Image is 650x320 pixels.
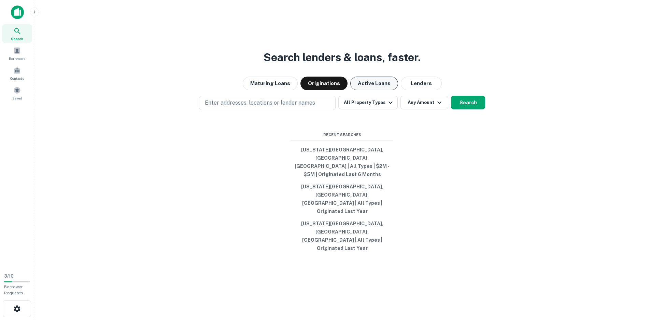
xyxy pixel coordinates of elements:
[205,99,315,107] p: Enter addresses, locations or lender names
[12,95,22,101] span: Saved
[300,77,348,90] button: Originations
[4,274,14,279] span: 3 / 10
[616,265,650,298] iframe: Chat Widget
[11,36,23,41] span: Search
[291,144,393,181] button: [US_STATE][GEOGRAPHIC_DATA], [GEOGRAPHIC_DATA], [GEOGRAPHIC_DATA] | All Types | $2M - $5M | Origi...
[264,49,421,66] h3: Search lenders & loans, faster.
[199,96,336,110] button: Enter addresses, locations or lender names
[11,5,24,19] img: capitalize-icon.png
[9,56,25,61] span: Borrowers
[2,24,32,43] a: Search
[2,64,32,82] a: Contacts
[291,132,393,138] span: Recent Searches
[2,84,32,102] a: Saved
[338,96,398,109] button: All Property Types
[291,181,393,217] button: [US_STATE][GEOGRAPHIC_DATA], [GEOGRAPHIC_DATA], [GEOGRAPHIC_DATA] | All Types | Originated Last Year
[400,96,448,109] button: Any Amount
[2,44,32,63] a: Borrowers
[291,217,393,254] button: [US_STATE][GEOGRAPHIC_DATA], [GEOGRAPHIC_DATA], [GEOGRAPHIC_DATA] | All Types | Originated Last Year
[451,96,485,109] button: Search
[10,76,24,81] span: Contacts
[401,77,442,90] button: Lenders
[350,77,398,90] button: Active Loans
[243,77,298,90] button: Maturing Loans
[4,284,23,295] span: Borrower Requests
